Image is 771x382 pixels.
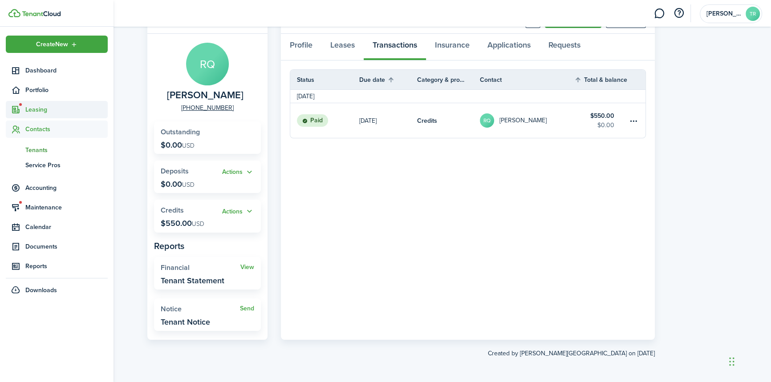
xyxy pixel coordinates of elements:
[167,90,243,101] span: Robert Quave
[671,6,686,21] button: Open resource center
[161,141,195,149] p: $0.00
[623,286,771,382] iframe: Chat Widget
[746,7,760,21] avatar-text: TR
[6,157,108,173] a: Service Pros
[6,257,108,275] a: Reports
[417,103,480,138] a: Credits
[22,11,61,16] img: TenantCloud
[25,161,108,170] span: Service Pros
[186,43,229,85] avatar-text: RQ
[480,103,574,138] a: RQ[PERSON_NAME]
[161,264,240,272] widget-stats-title: Financial
[281,34,321,60] a: Profile
[8,9,20,17] img: TenantCloud
[181,103,234,113] a: [PHONE_NUMBER]
[222,167,254,177] button: Open menu
[25,85,108,95] span: Portfolio
[25,203,108,212] span: Maintenance
[417,75,480,84] th: Category & property
[590,111,614,121] table-amount-title: $550.00
[540,34,589,60] a: Requests
[574,103,628,138] a: $550.00$0.00
[182,180,195,189] span: USD
[359,74,417,85] th: Sort
[240,264,254,271] a: View
[154,239,261,253] panel-main-subtitle: Reports
[36,41,68,48] span: Create New
[25,105,108,114] span: Leasing
[480,113,494,128] avatar-text: RQ
[222,206,254,217] button: Open menu
[182,141,195,150] span: USD
[192,219,204,229] span: USD
[161,205,184,215] span: Credits
[222,167,254,177] button: Actions
[6,62,108,79] a: Dashboard
[25,66,108,75] span: Dashboard
[25,285,57,295] span: Downloads
[25,145,108,155] span: Tenants
[25,222,108,232] span: Calendar
[706,11,742,17] span: Tate Road Mobile Home Park
[25,242,108,251] span: Documents
[161,318,210,326] widget-stats-description: Tenant Notice
[240,305,254,312] a: Send
[321,34,364,60] a: Leases
[290,103,359,138] a: Paid
[161,276,224,285] widget-stats-description: Tenant Statement
[161,166,189,176] span: Deposits
[480,75,574,84] th: Contact
[290,92,321,101] td: [DATE]
[161,180,195,189] p: $0.00
[161,127,200,137] span: Outstanding
[25,125,108,134] span: Contacts
[651,2,668,25] a: Messaging
[597,121,614,130] table-amount-description: $0.00
[297,114,328,127] status: Paid
[161,219,204,228] p: $550.00
[25,183,108,193] span: Accounting
[729,348,734,375] div: Drag
[499,117,547,124] table-profile-info-text: [PERSON_NAME]
[147,340,655,358] created-at: Created by [PERSON_NAME][GEOGRAPHIC_DATA] on [DATE]
[25,261,108,271] span: Reports
[161,305,240,313] widget-stats-title: Notice
[359,116,377,125] p: [DATE]
[6,142,108,157] a: Tenants
[574,74,628,85] th: Sort
[479,34,540,60] a: Applications
[417,116,437,125] table-info-title: Credits
[359,103,417,138] a: [DATE]
[290,75,359,84] th: Status
[6,36,108,53] button: Open menu
[426,34,479,60] a: Insurance
[222,206,254,217] button: Actions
